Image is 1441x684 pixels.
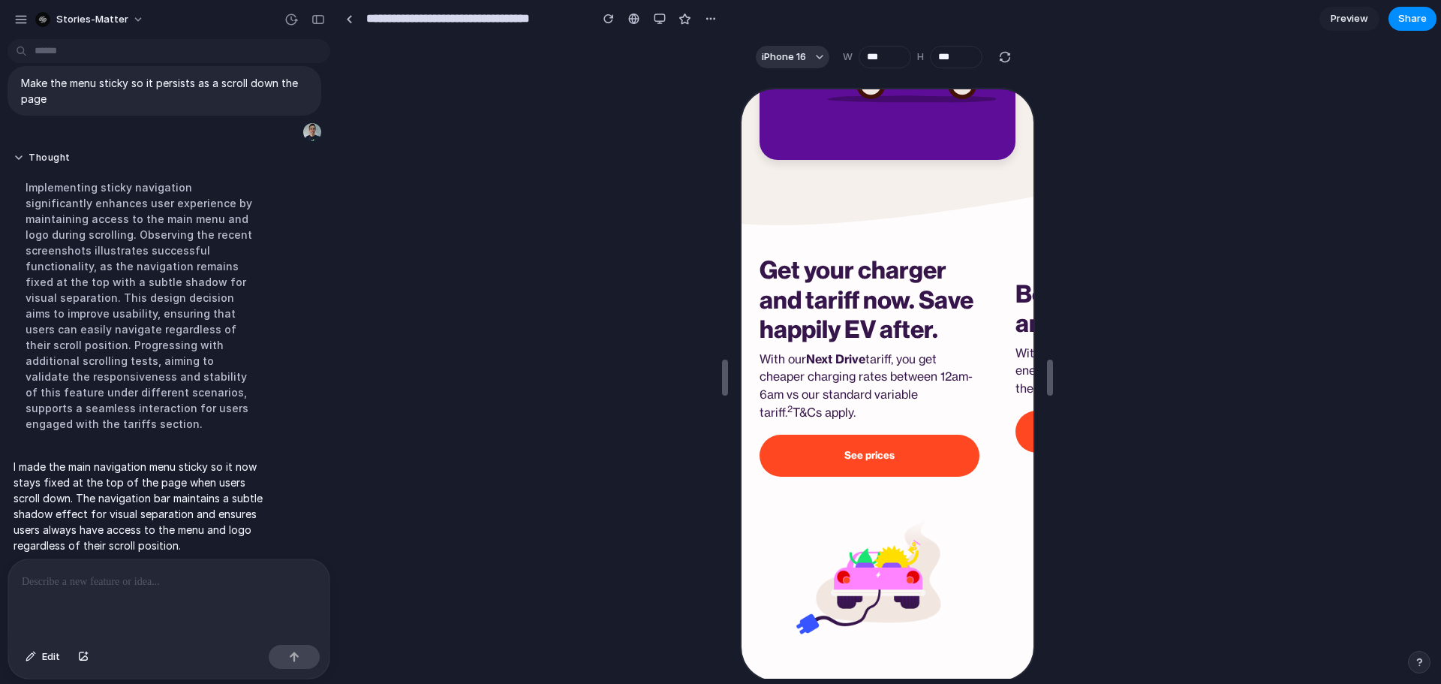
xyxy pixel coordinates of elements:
[18,167,238,255] h2: Get your charger and tariff now. Save happily EV after.
[65,264,124,276] strong: Next Drive
[274,256,494,309] p: With our tariff, you’ll get energy prices guaranteed to stay below the price cap.* T&Cs apply.
[56,12,128,27] span: stories-matter
[1319,7,1379,31] a: Preview
[29,8,152,32] button: stories-matter
[274,191,494,250] h2: Beat the price cap and save.
[18,645,68,669] button: Edit
[21,75,308,107] p: Make the menu sticky so it persists as a scroll down the page
[18,262,238,333] p: With our tariff, you get cheaper charging rates between 12am-6am vs our standard variable tariff....
[103,361,153,371] span: See prices
[1398,11,1427,26] span: Share
[917,50,924,65] label: H
[1331,11,1368,26] span: Preview
[14,170,264,441] div: Implementing sticky navigation significantly enhances user experience by maintaining access to th...
[843,50,853,65] label: W
[1388,7,1436,31] button: Share
[756,46,829,68] button: iPhone 16
[46,315,51,324] sup: 2
[42,649,60,664] span: Edit
[762,50,806,65] span: iPhone 16
[14,459,264,553] p: I made the main navigation menu sticky so it now stays fixed at the top of the page when users sc...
